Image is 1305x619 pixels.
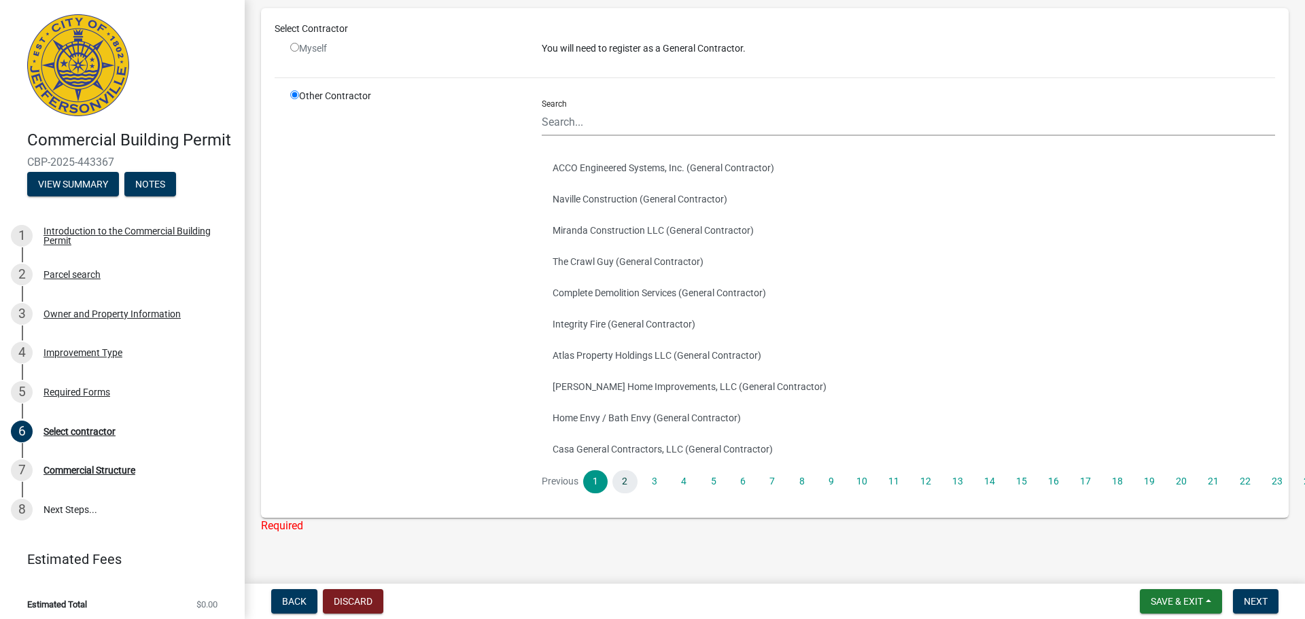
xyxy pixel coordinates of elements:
button: Discard [323,589,383,614]
a: 4 [672,470,696,493]
a: 16 [1040,470,1067,493]
div: Select contractor [43,427,116,436]
a: 9 [819,470,843,493]
button: Atlas Property Holdings LLC (General Contractor) [542,340,1275,371]
wm-modal-confirm: Summary [27,179,119,190]
div: Other Contractor [280,89,532,504]
a: 23 [1264,470,1291,493]
div: 3 [11,303,33,325]
span: $0.00 [196,600,217,609]
div: Required [261,518,1289,534]
a: 20 [1168,470,1195,493]
a: 11 [880,470,907,493]
a: 21 [1200,470,1227,493]
a: 8 [789,470,814,493]
span: Estimated Total [27,600,87,609]
div: 1 [11,225,33,247]
div: 7 [11,459,33,481]
div: Required Forms [43,387,110,397]
a: 3 [642,470,667,493]
a: 18 [1104,470,1131,493]
a: 17 [1072,470,1099,493]
img: City of Jeffersonville, Indiana [27,14,129,116]
a: 15 [1008,470,1035,493]
button: The Crawl Guy (General Contractor) [542,246,1275,277]
a: Estimated Fees [11,546,223,573]
div: Select Contractor [264,22,1285,36]
div: Introduction to the Commercial Building Permit [43,226,223,245]
button: Back [271,589,317,614]
div: 5 [11,381,33,403]
a: 13 [944,470,971,493]
span: CBP-2025-443367 [27,156,217,169]
div: Owner and Property Information [43,309,181,319]
a: 2 [612,470,637,493]
button: Miranda Construction LLC (General Contractor) [542,215,1275,246]
span: Back [282,596,307,607]
div: 6 [11,421,33,442]
button: ACCO Engineered Systems, Inc. (General Contractor) [542,152,1275,183]
a: 5 [701,470,725,493]
button: Casa General Contractors, LLC (General Contractor) [542,434,1275,465]
button: View Summary [27,172,119,196]
p: You will need to register as a General Contractor. [542,41,1275,56]
button: [PERSON_NAME] Home Improvements, LLC (General Contractor) [542,371,1275,402]
span: Next [1244,596,1268,607]
a: 14 [976,470,1003,493]
div: 8 [11,499,33,520]
div: Myself [290,41,521,56]
button: Next [1233,589,1278,614]
div: 4 [11,342,33,364]
button: Naville Construction (General Contractor) [542,183,1275,215]
h4: Commercial Building Permit [27,130,234,150]
a: 19 [1136,470,1163,493]
a: 7 [760,470,784,493]
input: Search... [542,108,1275,136]
a: 1 [583,470,608,493]
a: 10 [848,470,875,493]
div: Parcel search [43,270,101,279]
a: 22 [1232,470,1259,493]
button: Save & Exit [1140,589,1222,614]
button: Complete Demolition Services (General Contractor) [542,277,1275,308]
span: Save & Exit [1151,596,1203,607]
div: Commercial Structure [43,465,135,475]
a: 6 [731,470,755,493]
button: Notes [124,172,176,196]
a: 12 [912,470,939,493]
button: Integrity Fire (General Contractor) [542,308,1275,340]
wm-modal-confirm: Notes [124,179,176,190]
nav: Page navigation [542,470,1275,493]
div: 2 [11,264,33,285]
button: Home Envy / Bath Envy (General Contractor) [542,402,1275,434]
div: Improvement Type [43,348,122,357]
